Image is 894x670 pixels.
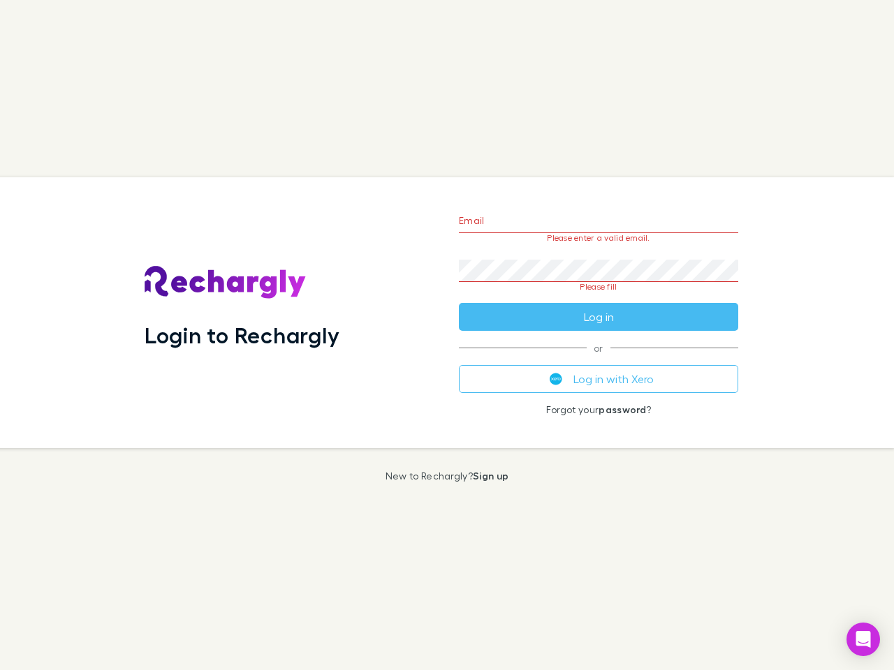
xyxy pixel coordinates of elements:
p: Forgot your ? [459,404,738,415]
h1: Login to Rechargly [145,322,339,348]
button: Log in with Xero [459,365,738,393]
a: password [599,403,646,415]
img: Xero's logo [550,373,562,385]
img: Rechargly's Logo [145,266,307,299]
p: New to Rechargly? [386,470,509,482]
button: Log in [459,303,738,331]
a: Sign up [473,470,508,482]
p: Please enter a valid email. [459,233,738,243]
p: Please fill [459,282,738,292]
div: Open Intercom Messenger [847,623,880,656]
